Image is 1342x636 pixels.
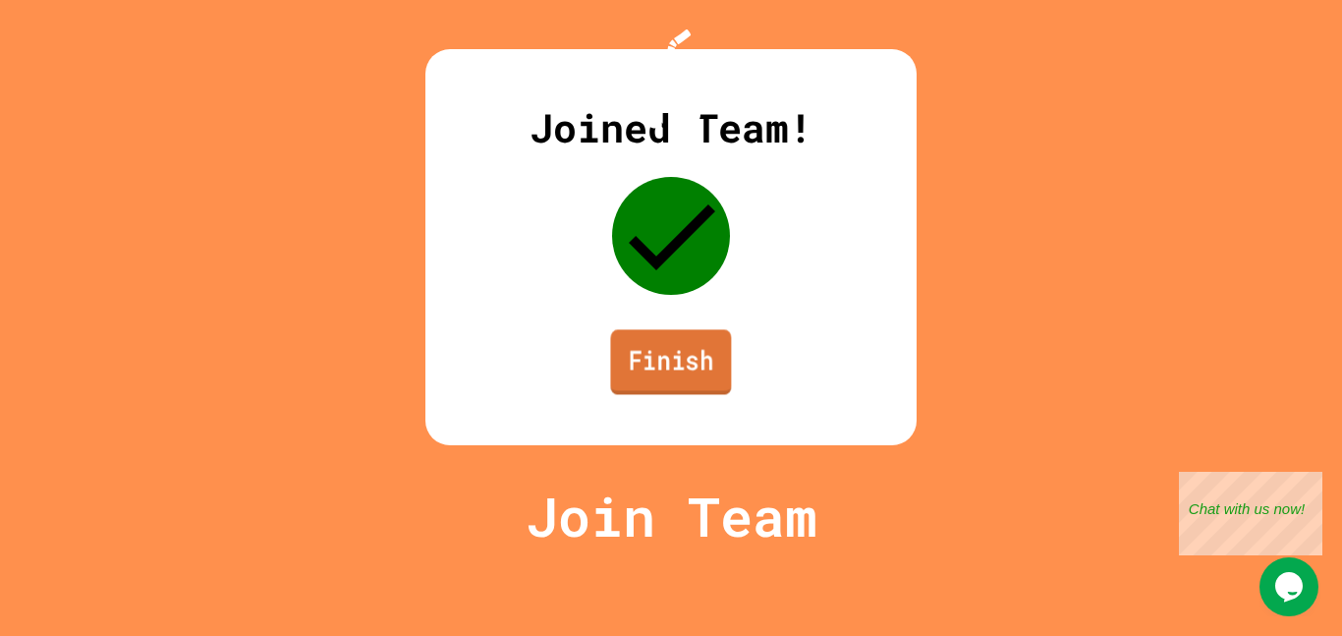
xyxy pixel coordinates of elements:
p: Join Team [526,476,817,557]
iframe: chat widget [1179,472,1322,555]
a: Finish [610,329,731,394]
img: Logo.svg [632,29,710,129]
iframe: chat widget [1259,557,1322,616]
